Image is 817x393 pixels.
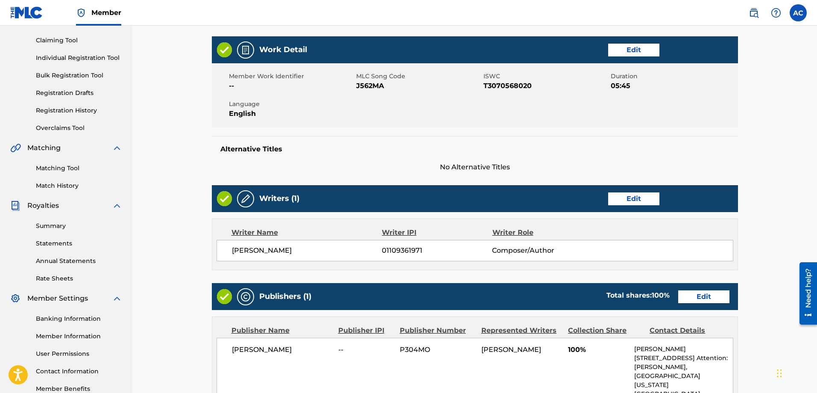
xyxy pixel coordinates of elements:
[634,345,732,354] p: [PERSON_NAME]
[771,8,781,18] img: help
[481,325,562,336] div: Represented Writers
[492,245,592,256] span: Composer/Author
[232,245,382,256] span: [PERSON_NAME]
[483,81,609,91] span: T3070568020
[36,332,122,341] a: Member Information
[790,4,807,21] div: User Menu
[220,145,729,154] h5: Alternative Titles
[774,352,817,393] iframe: Chat Widget
[36,239,122,248] a: Statements
[91,8,121,18] span: Member
[36,222,122,230] a: Summary
[240,45,251,55] img: Work Detail
[229,81,354,91] span: --
[793,259,817,328] iframe: Resource Center
[568,345,628,355] span: 100%
[229,100,354,109] span: Language
[112,293,122,304] img: expand
[27,201,59,211] span: Royalties
[27,143,61,153] span: Matching
[229,72,354,81] span: Member Work Identifier
[10,201,20,211] img: Royalties
[382,245,492,256] span: 01109361971
[36,164,122,173] a: Matching Tool
[231,325,332,336] div: Publisher Name
[217,42,232,57] img: Valid
[606,290,670,301] div: Total shares:
[229,109,354,119] span: English
[36,89,122,98] a: Registration Drafts
[112,143,122,153] img: expand
[36,106,122,115] a: Registration History
[259,194,299,204] h5: Writers (1)
[259,45,307,55] h5: Work Detail
[608,192,659,205] a: Edit
[240,194,251,204] img: Writers
[36,36,122,45] a: Claiming Tool
[231,228,382,238] div: Writer Name
[10,143,21,153] img: Matching
[36,181,122,190] a: Match History
[611,81,736,91] span: 05:45
[483,72,609,81] span: ISWC
[112,201,122,211] img: expand
[678,290,729,303] a: Edit
[608,44,659,56] a: Edit
[36,124,122,133] a: Overclaims Tool
[36,367,122,376] a: Contact Information
[634,354,732,372] p: [STREET_ADDRESS] Attention: [PERSON_NAME],
[232,345,332,355] span: [PERSON_NAME]
[10,6,43,19] img: MLC Logo
[650,325,725,336] div: Contact Details
[36,314,122,323] a: Banking Information
[36,274,122,283] a: Rate Sheets
[27,293,88,304] span: Member Settings
[777,360,782,386] div: Drag
[217,289,232,304] img: Valid
[481,346,541,354] span: [PERSON_NAME]
[76,8,86,18] img: Top Rightsholder
[36,349,122,358] a: User Permissions
[356,72,481,81] span: MLC Song Code
[356,81,481,91] span: J562MA
[338,325,393,336] div: Publisher IPI
[212,162,738,172] span: No Alternative Titles
[259,292,311,301] h5: Publishers (1)
[36,53,122,62] a: Individual Registration Tool
[10,293,20,304] img: Member Settings
[400,325,475,336] div: Publisher Number
[217,191,232,206] img: Valid
[382,228,492,238] div: Writer IPI
[492,228,593,238] div: Writer Role
[767,4,785,21] div: Help
[611,72,736,81] span: Duration
[634,372,732,390] p: [GEOGRAPHIC_DATA][US_STATE]
[568,325,643,336] div: Collection Share
[749,8,759,18] img: search
[652,291,670,299] span: 100 %
[745,4,762,21] a: Public Search
[36,257,122,266] a: Annual Statements
[36,71,122,80] a: Bulk Registration Tool
[400,345,475,355] span: P304MO
[338,345,393,355] span: --
[240,292,251,302] img: Publishers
